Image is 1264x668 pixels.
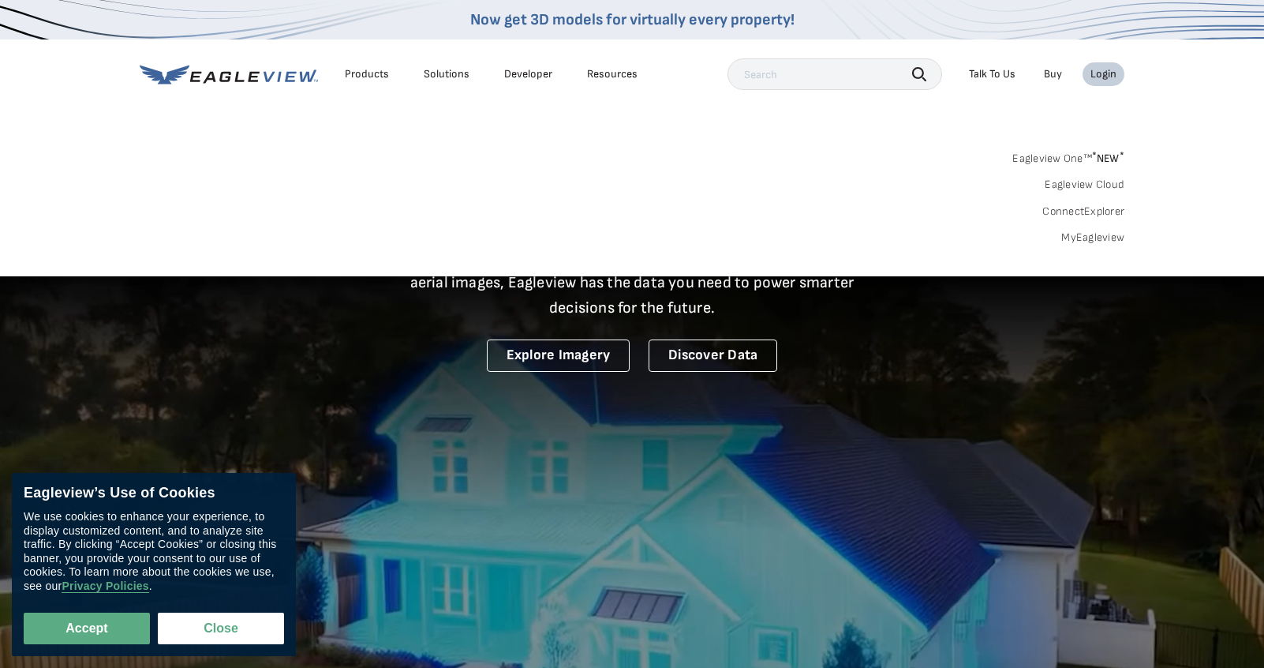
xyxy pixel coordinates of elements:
[24,485,284,502] div: Eagleview’s Use of Cookies
[1090,67,1116,81] div: Login
[24,510,284,593] div: We use cookies to enhance your experience, to display customized content, and to analyze site tra...
[391,245,873,321] p: A new era starts here. Built on more than 3.5 billion high-resolution aerial images, Eagleview ha...
[1042,205,1124,219] a: ConnectExplorer
[62,580,148,593] a: Privacy Policies
[504,67,552,81] a: Developer
[587,67,638,81] div: Resources
[1092,152,1124,165] span: NEW
[1045,178,1124,192] a: Eagleview Cloud
[24,613,150,644] button: Accept
[470,10,795,29] a: Now get 3D models for virtually every property!
[487,340,630,372] a: Explore Imagery
[649,340,777,372] a: Discover Data
[424,67,469,81] div: Solutions
[158,613,284,644] button: Close
[1012,147,1124,165] a: Eagleview One™*NEW*
[1044,67,1062,81] a: Buy
[969,67,1015,81] div: Talk To Us
[727,58,942,90] input: Search
[1061,231,1124,245] a: MyEagleview
[345,67,389,81] div: Products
